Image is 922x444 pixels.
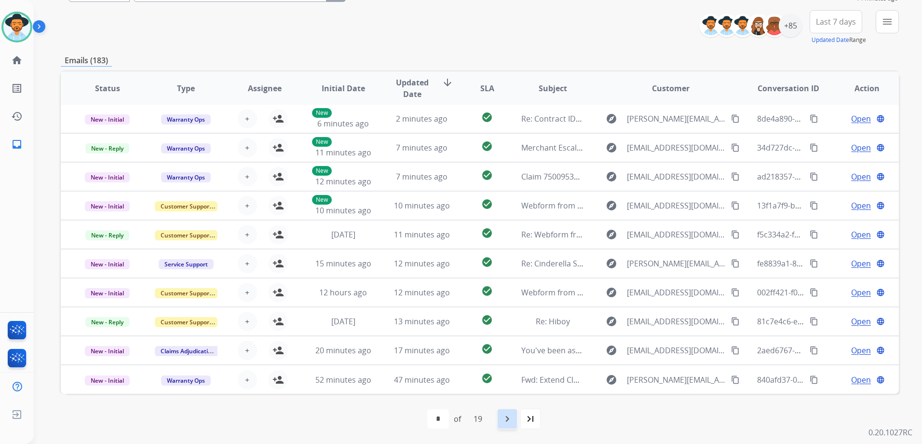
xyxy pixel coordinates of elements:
p: New [312,137,332,147]
span: Assignee [248,83,282,94]
p: New [312,166,332,176]
span: [DATE] [331,229,355,240]
mat-icon: check_circle [481,285,493,297]
mat-icon: content_copy [731,375,740,384]
mat-icon: content_copy [810,346,818,355]
span: New - Initial [85,201,130,211]
span: Open [851,316,871,327]
mat-icon: language [876,375,885,384]
mat-icon: language [876,201,885,210]
span: 7 minutes ago [396,142,447,153]
button: + [238,196,257,215]
mat-icon: language [876,114,885,123]
mat-icon: content_copy [731,172,740,181]
span: Type [177,83,195,94]
mat-icon: content_copy [810,317,818,326]
th: Action [820,71,899,105]
mat-icon: check_circle [481,256,493,268]
span: Warranty Ops [161,172,211,182]
button: Last 7 days [810,10,862,33]
mat-icon: content_copy [810,259,818,268]
span: Initial Date [322,83,365,94]
span: [PERSON_NAME][EMAIL_ADDRESS][DOMAIN_NAME] [627,258,726,269]
mat-icon: check_circle [481,227,493,239]
mat-icon: content_copy [731,143,740,152]
span: 002ff421-f0a9-4a6b-aade-a6b85fe7f73d [757,287,898,298]
span: Customer Support [155,201,217,211]
mat-icon: check_circle [481,198,493,210]
span: 13 minutes ago [394,316,450,327]
span: 10 minutes ago [315,205,371,216]
span: Last 7 days [816,20,856,24]
mat-icon: content_copy [731,114,740,123]
mat-icon: content_copy [731,346,740,355]
mat-icon: language [876,143,885,152]
mat-icon: history [11,111,23,122]
span: Status [95,83,120,94]
mat-icon: language [876,317,885,326]
span: New - Reply [85,317,129,327]
span: Re: Contract ID Needed for LC154608 - Ticket #1131653 [521,113,720,124]
span: 13f1a7f9-b42f-4629-adc9-0bf83a362d91 [757,200,899,211]
span: 10 minutes ago [394,200,450,211]
div: of [454,413,461,425]
mat-icon: person_add [272,258,284,269]
mat-icon: explore [606,171,617,182]
p: 0.20.1027RC [868,427,912,438]
button: + [238,138,257,157]
span: Open [851,142,871,153]
span: + [245,374,249,386]
mat-icon: content_copy [731,230,740,239]
span: Range [812,36,866,44]
span: New - Initial [85,114,130,125]
mat-icon: explore [606,374,617,386]
mat-icon: language [876,259,885,268]
mat-icon: home [11,55,23,66]
mat-icon: language [876,172,885,181]
span: New - Initial [85,288,130,298]
mat-icon: arrow_downward [442,77,453,88]
button: + [238,341,257,360]
span: [PERSON_NAME][EMAIL_ADDRESS][PERSON_NAME][DOMAIN_NAME] [627,113,726,125]
span: [EMAIL_ADDRESS][DOMAIN_NAME] [627,171,726,182]
span: Claims Adjudication [155,346,221,356]
button: + [238,254,257,273]
span: Re: Cinderella Staircase Wedding Band has been delivered for servicing [521,258,779,269]
span: 7 minutes ago [396,171,447,182]
span: Service Support [159,259,214,269]
span: 81c7e4c6-eb3e-46d0-8e1b-741655494d68 [757,316,907,327]
span: [EMAIL_ADDRESS][DOMAIN_NAME] [627,316,726,327]
span: ad218357-423e-40ed-866c-de2612afb841 [757,171,905,182]
span: fe8839a1-8fe1-4512-bf26-5092f2dfb612 [757,258,897,269]
span: 12 minutes ago [394,287,450,298]
span: 11 minutes ago [315,147,371,158]
span: New - Reply [85,230,129,240]
span: Customer Support [155,230,217,240]
mat-icon: language [876,346,885,355]
mat-icon: language [876,288,885,297]
mat-icon: person_add [272,287,284,298]
mat-icon: explore [606,258,617,269]
img: avatar [3,14,30,41]
span: + [245,287,249,298]
span: + [245,113,249,125]
mat-icon: content_copy [731,259,740,268]
button: + [238,283,257,302]
span: New - Initial [85,259,130,269]
span: Warranty Ops [161,375,211,386]
mat-icon: content_copy [731,288,740,297]
mat-icon: language [876,230,885,239]
span: + [245,142,249,153]
span: [PERSON_NAME][EMAIL_ADDRESS][PERSON_NAME][DOMAIN_NAME] [627,374,726,386]
span: [EMAIL_ADDRESS][DOMAIN_NAME] [627,345,726,356]
mat-icon: person_add [272,345,284,356]
mat-icon: person_add [272,171,284,182]
p: New [312,108,332,118]
div: +85 [779,14,802,37]
mat-icon: explore [606,345,617,356]
span: New - Initial [85,172,130,182]
button: + [238,370,257,389]
span: Webform from [EMAIL_ADDRESS][DOMAIN_NAME] on [DATE] [521,200,740,211]
span: + [245,200,249,211]
span: + [245,258,249,269]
